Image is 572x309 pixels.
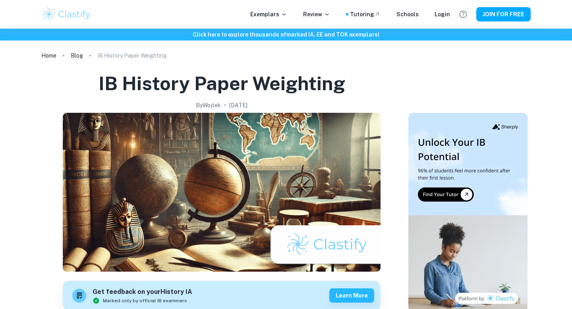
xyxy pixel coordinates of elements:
[103,297,187,304] span: Marked only by official IB examiners
[2,30,570,39] h6: Click here to explore thousands of marked IA, EE and TOK exemplars !
[303,10,330,19] p: Review
[99,71,345,96] h1: IB History Paper Weighting
[224,101,226,110] p: •
[476,7,531,21] button: JOIN FOR FREE
[396,10,419,19] a: Schools
[41,50,56,61] a: Home
[41,6,92,22] img: Clastify logo
[456,8,470,21] button: Help and Feedback
[71,50,83,61] a: Blog
[250,10,287,19] p: Exemplars
[97,51,167,60] p: IB History Paper Weighting
[93,287,192,297] h6: Get feedback on your History IA
[196,101,221,110] h2: By Wojtek
[435,10,450,19] a: Login
[63,113,381,272] img: IB History Paper Weighting cover image
[350,10,381,19] a: Tutoring
[229,101,247,110] h2: [DATE]
[329,288,374,303] button: Learn more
